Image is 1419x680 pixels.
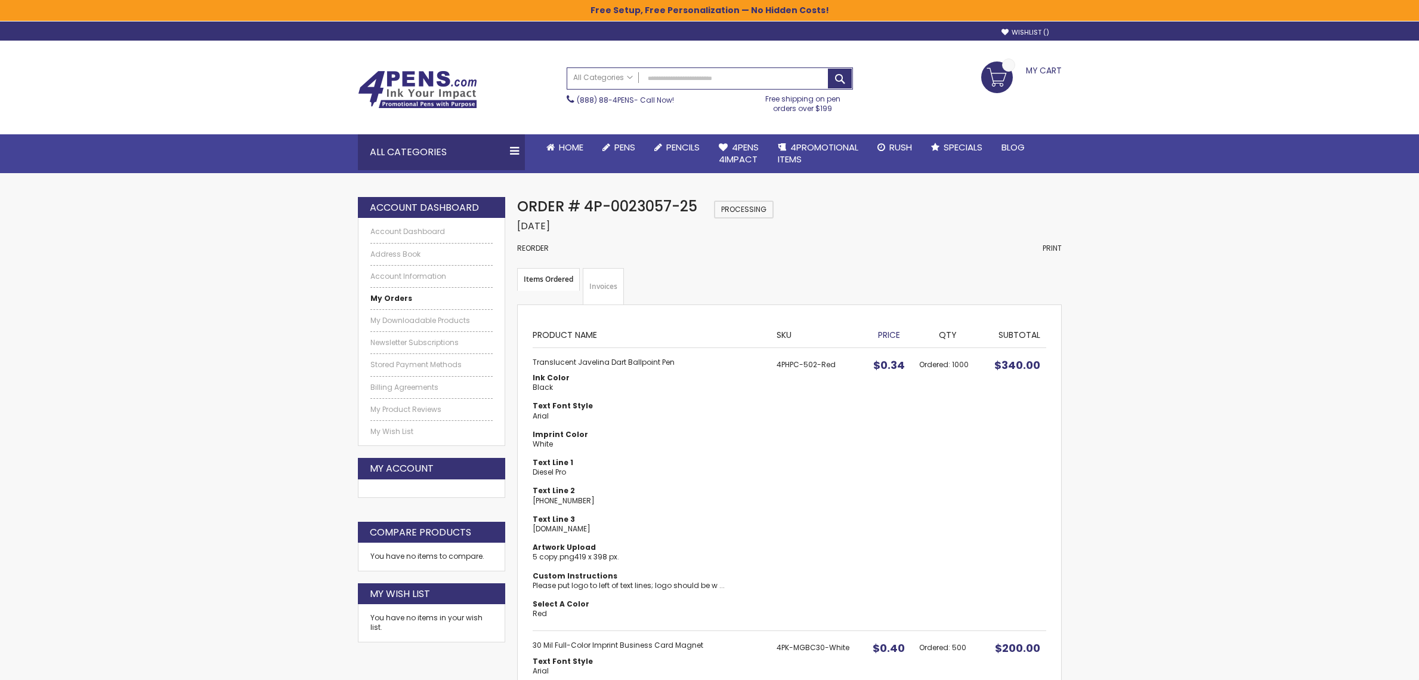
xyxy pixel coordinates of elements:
th: Price [864,320,913,347]
img: 4Pens Custom Pens and Promotional Products [358,70,477,109]
span: Pens [614,141,635,153]
span: $0.40 [873,641,905,656]
a: Account Dashboard [370,227,493,236]
dd: [DOMAIN_NAME] [533,524,765,534]
a: (888) 88-4PENS [577,95,634,105]
dt: Custom Instructions [533,571,765,581]
dt: Text Line 3 [533,515,765,524]
th: Subtotal [982,320,1046,347]
a: Home [537,134,593,161]
span: 4Pens 4impact [719,141,759,165]
a: Reorder [517,243,549,253]
a: Rush [868,134,922,161]
td: 4PHPC-502-Red [771,348,865,631]
a: Account Information [370,272,493,281]
span: $340.00 [994,358,1040,373]
dd: White [533,439,765,449]
a: Billing Agreements [370,383,493,392]
span: Specials [944,141,982,153]
dd: Diesel Pro [533,467,765,477]
strong: My Orders [370,293,412,303]
dt: Text Line 1 [533,458,765,467]
span: - Call Now! [577,95,674,105]
dt: Text Line 2 [533,486,765,496]
strong: Items Ordered [517,268,580,291]
dt: Text Font Style [533,657,765,666]
dt: Artwork Upload [533,543,765,552]
a: Pens [593,134,645,161]
th: Product Name [533,320,771,347]
strong: Compare Products [370,526,471,539]
dt: Text Font Style [533,401,765,411]
dd: Arial [533,666,765,676]
a: My Downloadable Products [370,316,493,325]
a: Wishlist [1001,28,1049,37]
span: All Categories [573,73,633,82]
dt: Imprint Color [533,430,765,439]
a: My Orders [370,294,493,303]
dd: [PHONE_NUMBER] [533,496,765,506]
a: Stored Payment Methods [370,360,493,370]
dd: Arial [533,411,765,421]
dd: Red [533,609,765,619]
span: 1000 [952,359,969,370]
a: Address Book [370,250,493,259]
div: You have no items to compare. [358,543,506,571]
a: Specials [922,134,992,161]
span: $200.00 [995,641,1040,656]
strong: My Account [370,462,434,475]
a: My Wish List [370,427,493,436]
th: Qty [913,320,981,347]
strong: My Wish List [370,587,430,601]
div: All Categories [358,134,525,170]
span: Order # 4P-0023057-25 [517,196,697,216]
dd: 419 x 398 px. [533,552,765,562]
span: 4PROMOTIONAL ITEMS [778,141,858,165]
span: $0.34 [873,358,905,373]
span: Home [559,141,583,153]
a: Print [1043,244,1062,253]
dt: Ink Color [533,373,765,383]
a: Pencils [645,134,709,161]
span: Ordered [919,359,952,370]
span: [DATE] [517,219,550,233]
a: 4PROMOTIONALITEMS [768,134,868,173]
dd: Please put logo to left of text lines; logo should be w ... [533,581,765,590]
dt: Select A Color [533,599,765,609]
div: You have no items in your wish list. [370,613,493,632]
span: Ordered [919,642,952,653]
div: Free shipping on pen orders over $199 [753,90,853,113]
a: Invoices [583,268,624,305]
span: Processing [714,201,774,219]
span: Pencils [666,141,700,153]
a: My Product Reviews [370,405,493,414]
a: Blog [992,134,1034,161]
span: Rush [889,141,912,153]
dd: Black [533,383,765,392]
strong: Account Dashboard [370,201,479,214]
a: 5 copy.png [533,552,574,562]
a: Newsletter Subscriptions [370,338,493,347]
strong: Translucent Javelina Dart Ballpoint Pen [533,358,765,367]
a: All Categories [567,68,639,88]
span: 500 [952,642,966,653]
span: Blog [1001,141,1025,153]
th: SKU [771,320,865,347]
a: 4Pens4impact [709,134,768,173]
strong: 30 Mil Full-Color Imprint Business Card Magnet [533,641,765,650]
